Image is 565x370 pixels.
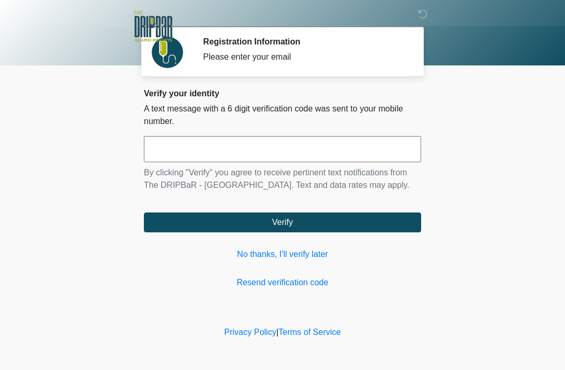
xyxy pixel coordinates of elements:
a: | [276,328,278,337]
img: The DRIPBaR - Alamo Heights Logo [133,8,173,45]
a: Privacy Policy [224,328,277,337]
h2: Verify your identity [144,88,421,98]
p: A text message with a 6 digit verification code was sent to your mobile number. [144,103,421,128]
p: By clicking "Verify" you agree to receive pertinent text notifications from The DRIPBaR - [GEOGRA... [144,166,421,192]
a: Terms of Service [278,328,341,337]
a: Resend verification code [144,276,421,289]
button: Verify [144,212,421,232]
a: No thanks, I'll verify later [144,248,421,261]
div: Please enter your email [203,51,405,63]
